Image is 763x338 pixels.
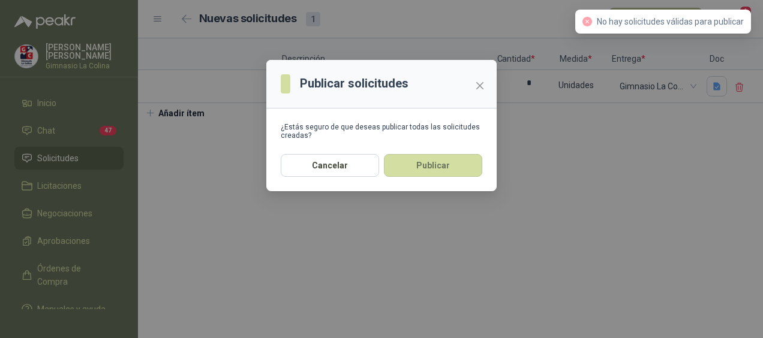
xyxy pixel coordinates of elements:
[475,81,485,90] span: close
[300,74,408,93] h3: Publicar solicitudes
[281,123,482,140] div: ¿Estás seguro de que deseas publicar todas las solicitudes creadas?
[281,154,379,177] button: Cancelar
[384,154,482,177] button: Publicar
[470,76,489,95] button: Close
